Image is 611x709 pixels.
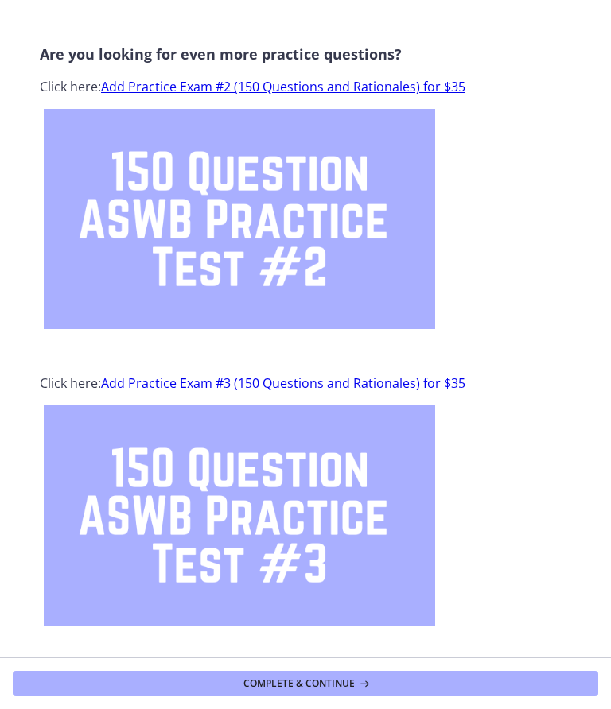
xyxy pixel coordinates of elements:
a: Add Practice Exam #3 (150 Questions and Rationales) for $35 [101,374,465,392]
span: Complete & continue [243,677,355,690]
button: Complete & continue [13,671,598,696]
span: Are you looking for even more practice questions? [40,45,402,64]
img: 150_Question_ASWB_Practice_Test__2.png [44,109,435,329]
a: Add Practice Exam #2 (150 Questions and Rationales) for $35 [101,78,465,95]
p: Click here: [40,374,571,393]
img: 150_Question_ASWB_Practice_Test__3.png [44,405,435,626]
p: Click here: [40,77,571,96]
